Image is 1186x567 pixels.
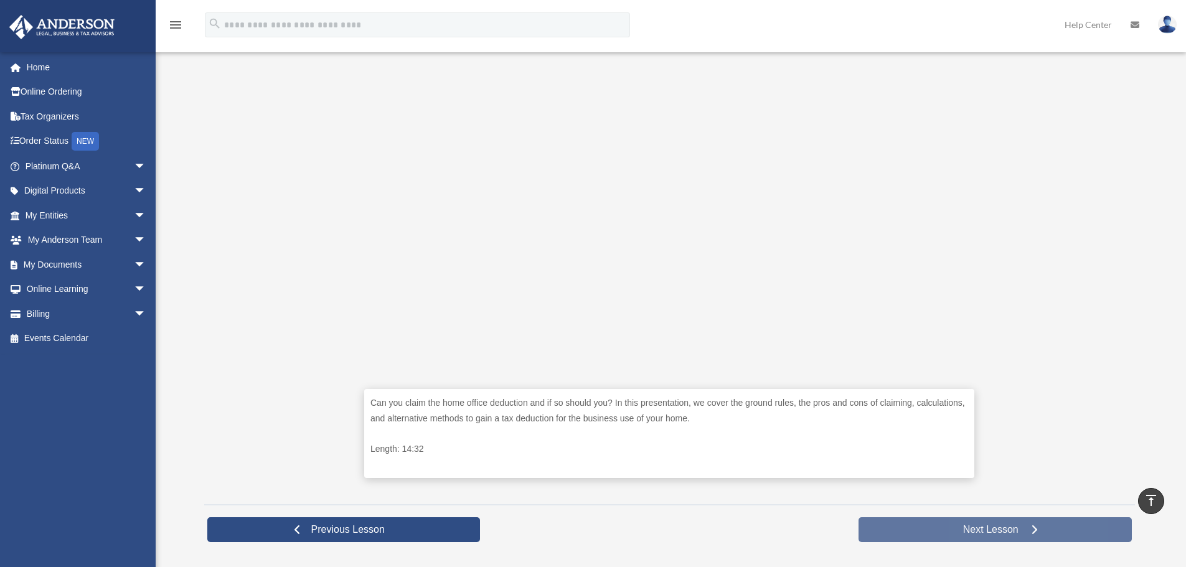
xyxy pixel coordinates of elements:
span: arrow_drop_down [134,252,159,278]
a: Online Ordering [9,80,165,105]
a: Next Lesson [859,517,1132,542]
i: vertical_align_top [1144,493,1159,508]
a: Platinum Q&Aarrow_drop_down [9,154,165,179]
i: search [208,17,222,30]
img: User Pic [1158,16,1177,34]
img: Anderson Advisors Platinum Portal [6,15,118,39]
span: Next Lesson [953,523,1028,536]
a: Online Learningarrow_drop_down [9,277,165,302]
i: menu [168,17,183,32]
a: Digital Productsarrow_drop_down [9,179,165,204]
div: NEW [72,132,99,151]
a: Billingarrow_drop_down [9,301,165,326]
span: arrow_drop_down [134,179,159,204]
p: Length: 14:32 [370,441,968,457]
span: arrow_drop_down [134,301,159,327]
a: My Documentsarrow_drop_down [9,252,165,277]
a: menu [168,22,183,32]
a: My Entitiesarrow_drop_down [9,203,165,228]
a: Order StatusNEW [9,129,165,154]
span: Previous Lesson [301,523,395,536]
a: Tax Organizers [9,104,165,129]
a: Events Calendar [9,326,165,351]
a: Previous Lesson [207,517,481,542]
span: arrow_drop_down [134,203,159,228]
iframe: Home Office Deduction and Reimbursement [364,40,974,383]
span: arrow_drop_down [134,228,159,253]
p: Can you claim the home office deduction and if so should you? In this presentation, we cover the ... [370,395,968,426]
a: My Anderson Teamarrow_drop_down [9,228,165,253]
a: Home [9,55,165,80]
a: vertical_align_top [1138,488,1164,514]
span: arrow_drop_down [134,277,159,302]
span: arrow_drop_down [134,154,159,179]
